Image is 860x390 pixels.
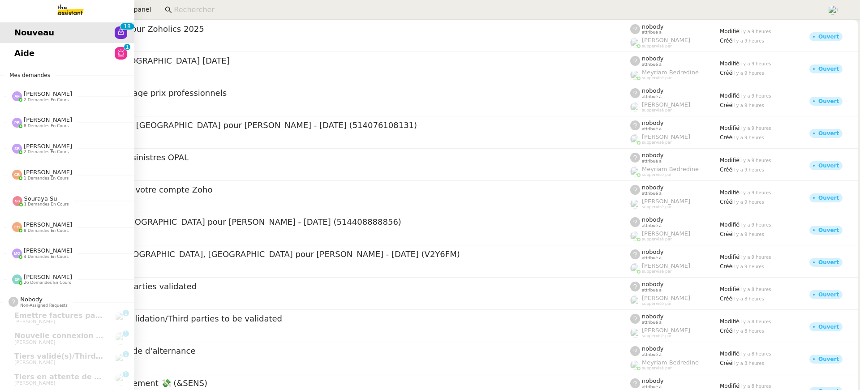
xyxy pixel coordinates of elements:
span: Aide [14,47,34,60]
p: 1 [124,371,128,379]
app-user-detailed-label: client [46,262,630,274]
span: Créé [720,263,732,270]
span: Vous avez reçu un virement 💸 (&SENS) [46,379,630,387]
div: Ouvert [818,292,839,297]
span: [PERSON_NAME] [24,274,72,280]
span: Nouvelle connexion à votre compte Zoho [46,186,630,194]
app-user-detailed-label: client [46,359,630,370]
div: Ouvert [818,260,839,265]
span: Modifié [720,318,740,325]
app-user-label: suppervisé par [630,133,720,145]
img: users%2FgeBNsgrICCWBxRbiuqfStKJvnT43%2Favatar%2F643e594d886881602413a30f_1666712378186.jpeg [115,373,127,386]
img: users%2FaellJyylmXSg4jqeVbanehhyYJm1%2Favatar%2Fprofile-pic%20(4).png [630,167,640,176]
span: Créé [720,134,732,141]
img: svg [12,170,22,180]
span: suppervisé par [642,44,672,49]
span: suppervisé par [642,366,672,371]
span: Modifié [720,157,740,163]
span: Accéder au suivi des sinistres OPAL [46,154,630,162]
span: Créé [720,199,732,205]
nz-badge-sup: 1 [123,371,129,377]
img: users%2FoFdbodQ3TgNoWt9kP3GXAs5oaCq1%2Favatar%2Fprofile-pic.png [630,231,640,241]
nz-badge-sup: 1 [123,351,129,357]
span: Tiers validé(s)/Third parties validated [46,283,630,291]
img: users%2FgeBNsgrICCWBxRbiuqfStKJvnT43%2Favatar%2F643e594d886881602413a30f_1666712378186.jpeg [115,353,127,365]
span: il y a 9 heures [732,39,764,43]
app-user-detailed-label: client [46,133,630,145]
span: nobody [642,249,663,255]
app-user-label: attribué à [630,345,720,357]
span: attribué à [642,127,662,132]
span: suppervisé par [642,76,672,81]
input: Rechercher [174,4,817,16]
span: nobody [642,313,663,320]
app-user-label: Non-assigned requests [9,296,68,308]
span: Créé [720,38,732,44]
p: 1 [124,351,128,359]
span: il y a 9 heures [740,126,771,131]
span: [PERSON_NAME] [24,169,72,176]
div: Ouvert [818,131,839,136]
span: Modifié [720,351,740,357]
span: attribué à [642,191,662,196]
span: [PERSON_NAME] [14,319,55,325]
span: Nouvelle connexion à votre compte Zoho [14,331,180,340]
span: il y a 9 heures [732,135,764,140]
app-user-detailed-label: client [46,69,630,80]
span: Émettre factures partage prix professionnels [14,311,197,320]
app-user-detailed-label: client [46,36,630,48]
span: nobody [642,87,663,94]
span: attribué à [642,320,662,325]
span: Modifié [720,383,740,389]
span: attribué à [642,385,662,390]
div: Ouvert [818,66,839,72]
app-user-detailed-label: client [46,101,630,112]
span: [PERSON_NAME] [24,247,72,254]
span: nobody [642,23,663,30]
span: Créé [720,360,732,366]
app-user-label: suppervisé par [630,166,720,177]
span: [PERSON_NAME] [24,143,72,150]
span: nobody [642,377,663,384]
span: [PERSON_NAME] [642,295,690,301]
app-user-label: attribué à [630,23,720,35]
img: users%2FaellJyylmXSg4jqeVbanehhyYJm1%2Favatar%2Fprofile-pic%20(4).png [630,70,640,80]
span: Souraya Su [24,195,57,202]
img: users%2FoFdbodQ3TgNoWt9kP3GXAs5oaCq1%2Favatar%2Fprofile-pic.png [630,134,640,144]
span: nobody [642,281,663,287]
span: nobody [642,55,663,62]
app-user-label: attribué à [630,249,720,260]
span: Modifié [720,93,740,99]
app-user-detailed-label: client [46,230,630,241]
span: 2 demandes en cours [24,150,69,154]
div: Ouvert [818,356,839,362]
span: nobody [20,296,43,303]
span: il y a 8 heures [732,361,764,366]
img: users%2FyQfMwtYgTqhRP2YHWHmG2s2LYaD3%2Favatar%2Fprofile-pic.png [630,102,640,112]
span: attribué à [642,94,662,99]
app-user-label: attribué à [630,281,720,292]
img: users%2FfjlNmCTkLiVoA3HQjY3GA5JXGxb2%2Favatar%2Fstarofservice_97480retdsc0392.png [115,312,127,324]
span: Tiers en attente de validation/Third parties to be validated [14,373,253,381]
span: 8 demandes en cours [24,228,69,233]
div: Ouvert [818,163,839,168]
img: svg [12,144,22,154]
span: Répondre à la demande d'alternance [46,347,630,355]
span: attribué à [642,288,662,293]
div: Ouvert [818,195,839,201]
span: il y a 9 heures [732,167,764,172]
app-user-label: attribué à [630,313,720,325]
p: 1 [124,310,128,318]
img: svg [12,222,22,232]
app-user-label: suppervisé par [630,295,720,306]
div: Ouvert [818,99,839,104]
p: 1 [125,44,129,52]
app-user-label: attribué à [630,184,720,196]
div: Ouvert [818,227,839,233]
img: users%2FoFdbodQ3TgNoWt9kP3GXAs5oaCq1%2Favatar%2Fprofile-pic.png [630,263,640,273]
img: users%2FRcIDm4Xn1TPHYwgLThSv8RQYtaM2%2Favatar%2F95761f7a-40c3-4bb5-878d-fe785e6f95b2 [115,332,127,345]
nz-badge-sup: 1 [124,44,130,50]
span: [PERSON_NAME] [14,380,55,386]
app-user-detailed-label: client [46,326,630,338]
img: users%2FyQfMwtYgTqhRP2YHWHmG2s2LYaD3%2Favatar%2Fprofile-pic.png [630,296,640,305]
